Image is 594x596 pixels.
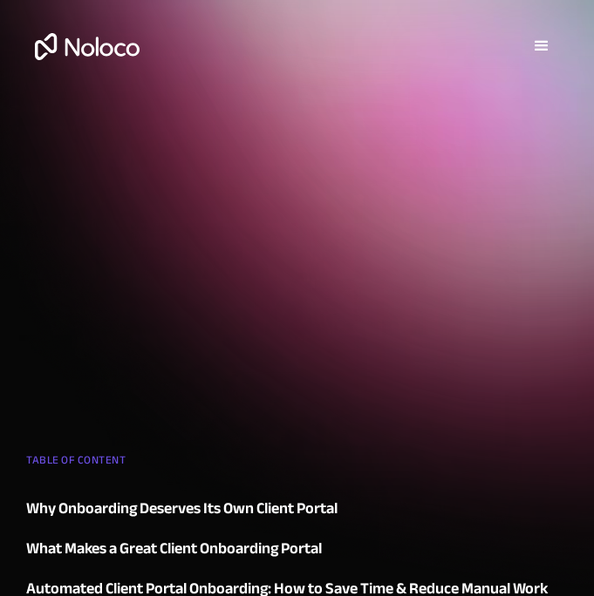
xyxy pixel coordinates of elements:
[515,20,568,72] div: menu
[26,536,568,562] a: What Makes a Great Client Onboarding Portal
[26,33,140,60] a: home
[26,447,568,482] div: TABLE OF CONTENT
[26,496,568,522] a: Why Onboarding Deserves Its Own Client Portal
[26,496,338,522] div: Why Onboarding Deserves Its Own Client Portal
[26,536,322,562] div: What Makes a Great Client Onboarding Portal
